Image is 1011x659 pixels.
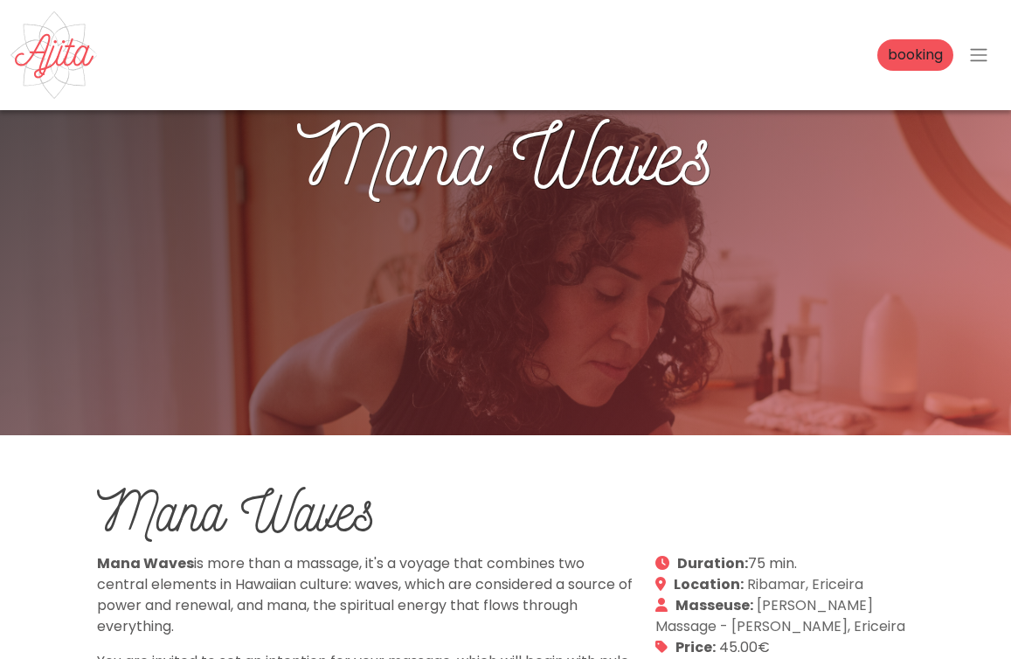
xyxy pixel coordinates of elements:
span: 45.00 [719,637,770,657]
strong: Price: [675,637,716,657]
li: 75 min. [655,553,914,574]
a: [PERSON_NAME] Massage - [PERSON_NAME], Ericeira [655,595,905,636]
h1: Mana Waves [127,119,885,194]
a: booking [877,39,953,71]
h1: Mana Waves [97,479,915,546]
strong: Duration: [677,553,748,573]
strong: Location: [674,574,744,594]
p: is more than a massage, it's a voyage that combines two central elements in Hawaiian culture: wav... [97,553,635,637]
a: Ribamar, Ericeira [747,574,863,594]
img: Ajita Feminine Massage - Ribamar, Ericeira [10,11,98,99]
strong: Mana Waves [97,553,194,573]
span: € [758,637,770,657]
strong: Masseuse: [675,595,753,615]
